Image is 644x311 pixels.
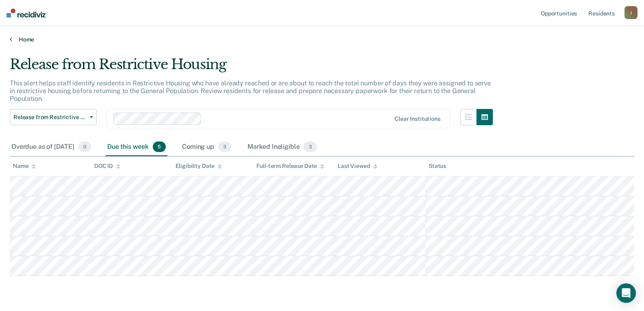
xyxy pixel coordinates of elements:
[153,141,166,152] span: 5
[616,283,636,303] div: Open Intercom Messenger
[256,163,324,170] div: Full-term Release Date
[10,138,93,156] div: Overdue as of [DATE]0
[106,138,167,156] div: Due this week5
[78,141,91,152] span: 0
[395,115,440,122] div: Clear institutions
[13,114,87,121] span: Release from Restrictive Housing
[10,36,634,43] a: Home
[94,163,120,170] div: DOC ID
[338,163,377,170] div: Last Viewed
[304,141,317,152] span: 3
[429,163,446,170] div: Status
[13,163,36,170] div: Name
[624,6,637,19] button: J
[10,56,493,79] div: Release from Restrictive Housing
[246,138,319,156] div: Marked Ineligible3
[180,138,233,156] div: Coming up3
[10,79,491,102] p: This alert helps staff identify residents in Restrictive Housing who have already reached or are ...
[7,9,46,17] img: Recidiviz
[218,141,231,152] span: 3
[176,163,222,170] div: Eligibility Date
[10,109,97,125] button: Release from Restrictive Housing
